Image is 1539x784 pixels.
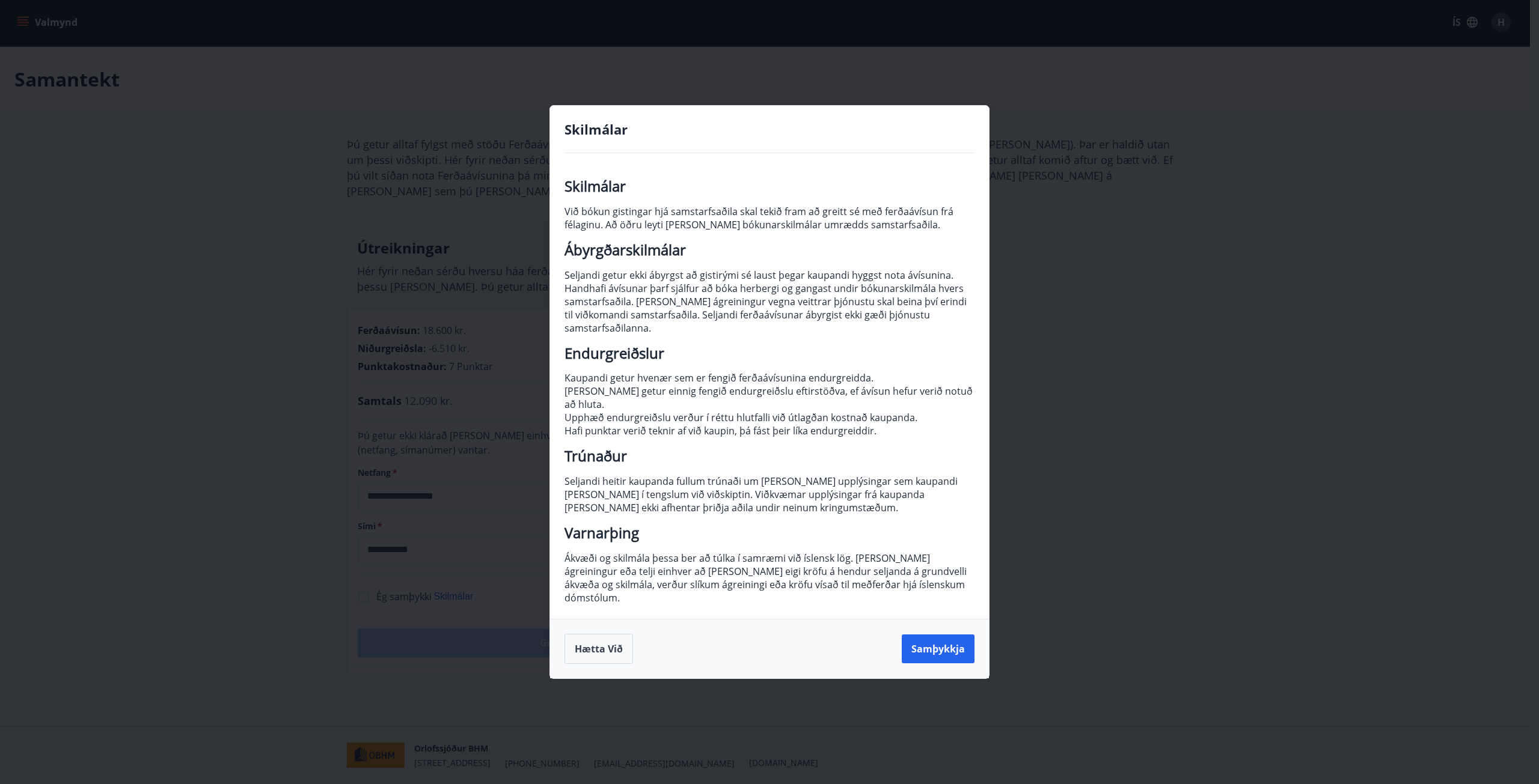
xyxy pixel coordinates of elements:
h2: Endurgreiðslur [565,347,974,360]
button: Hætta við [565,634,633,664]
h2: Skilmálar [565,180,974,193]
p: Seljandi getur ekki ábyrgst að gistirými sé laust þegar kaupandi hyggst nota ávísunina. Handhafi ... [565,269,974,335]
h4: Skilmálar [565,120,974,138]
p: Við bókun gistingar hjá samstarfsaðila skal tekið fram að greitt sé með ferðaávísun frá félaginu.... [565,205,974,231]
p: Ákvæði og skilmála þessa ber að túlka í samræmi við íslensk lög. [PERSON_NAME] ágreiningur eða te... [565,552,974,604]
p: Seljandi heitir kaupanda fullum trúnaði um [PERSON_NAME] upplýsingar sem kaupandi [PERSON_NAME] í... [565,475,974,514]
p: [PERSON_NAME] getur einnig fengið endurgreiðslu eftirstöðva, ef ávísun hefur verið notuð að hluta. [565,384,974,411]
button: Samþykkja [902,634,974,663]
p: Upphæð endurgreiðslu verður í réttu hlutfalli við útlagðan kostnað kaupanda. [565,411,974,424]
p: Hafi punktar verið teknir af við kaupin, þá fást þeir líka endurgreiddir. [565,424,974,437]
h2: Varnarþing [565,526,974,539]
h2: Trúnaður [565,449,974,463]
p: Kaupandi getur hvenær sem er fengið ferðaávísunina endurgreidda. [565,371,974,384]
h2: Ábyrgðarskilmálar [565,243,974,257]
